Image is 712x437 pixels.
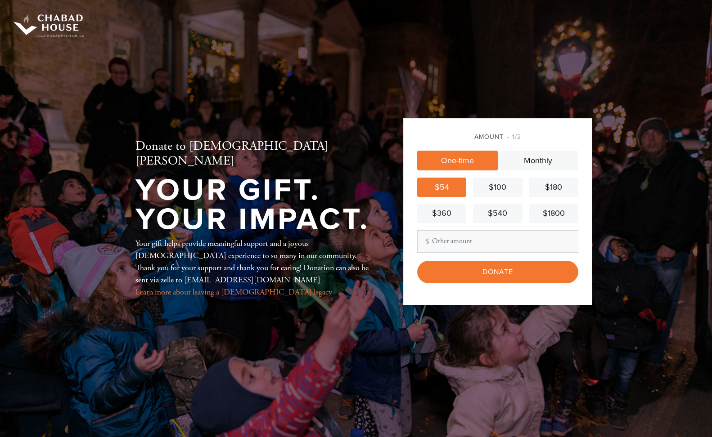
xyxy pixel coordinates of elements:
img: chabad%20house%20logo%20white%202_1.png [14,4,84,37]
div: $54 [421,181,463,193]
div: $540 [477,207,518,219]
div: $100 [477,181,518,193]
a: Monthly [498,151,578,170]
div: $1800 [533,207,575,219]
a: Learn more about leaving a [DEMOGRAPHIC_DATA] legacy [135,287,332,297]
a: $360 [417,204,466,223]
span: 1 [512,133,515,141]
div: Amount [417,132,578,142]
div: Your gift helps provide meaningful support and a joyous [DEMOGRAPHIC_DATA] experience to so many ... [135,237,374,298]
h2: Donate to [DEMOGRAPHIC_DATA][PERSON_NAME] [135,139,374,169]
a: $1800 [529,204,578,223]
input: Donate [417,261,578,283]
a: $54 [417,178,466,197]
span: /2 [507,133,521,141]
a: $100 [473,178,522,197]
div: $360 [421,207,463,219]
a: $180 [529,178,578,197]
h1: Your Gift. Your Impact. [135,176,374,234]
a: $540 [473,204,522,223]
input: Other amount [417,230,578,253]
a: One-time [417,151,498,170]
div: $180 [533,181,575,193]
